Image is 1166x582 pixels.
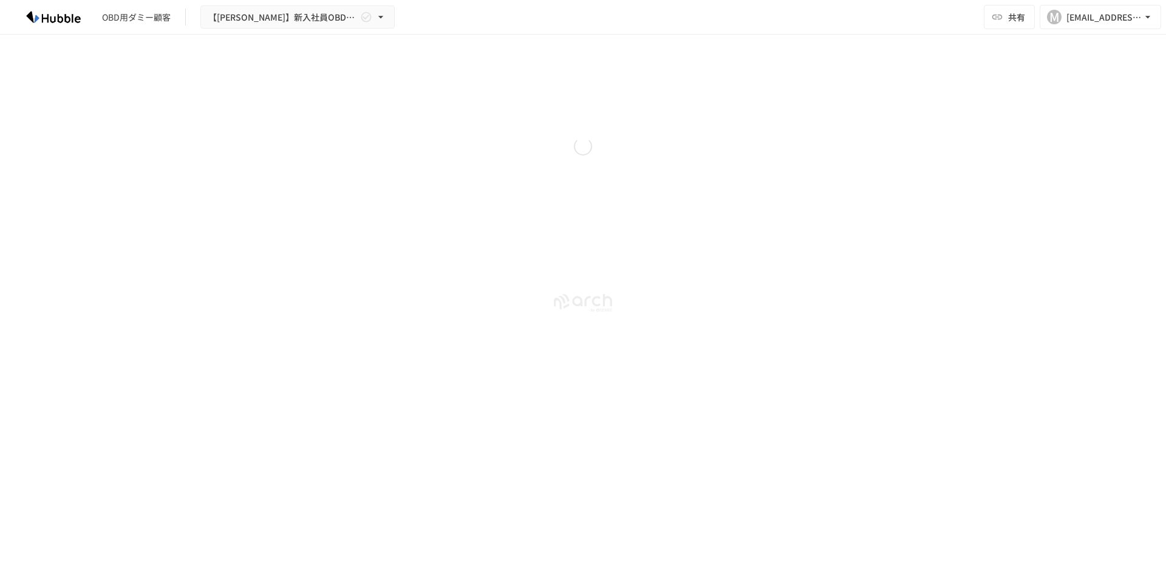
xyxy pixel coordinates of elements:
[15,7,92,27] img: HzDRNkGCf7KYO4GfwKnzITak6oVsp5RHeZBEM1dQFiQ
[1066,10,1142,25] div: [EMAIL_ADDRESS][DOMAIN_NAME]
[1040,5,1161,29] button: M[EMAIL_ADDRESS][DOMAIN_NAME]
[102,11,171,24] div: OBD用ダミー顧客
[1008,10,1025,24] span: 共有
[1047,10,1062,24] div: M
[208,10,358,25] span: 【[PERSON_NAME]】新入社員OBD用Arch
[984,5,1035,29] button: 共有
[200,5,395,29] button: 【[PERSON_NAME]】新入社員OBD用Arch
